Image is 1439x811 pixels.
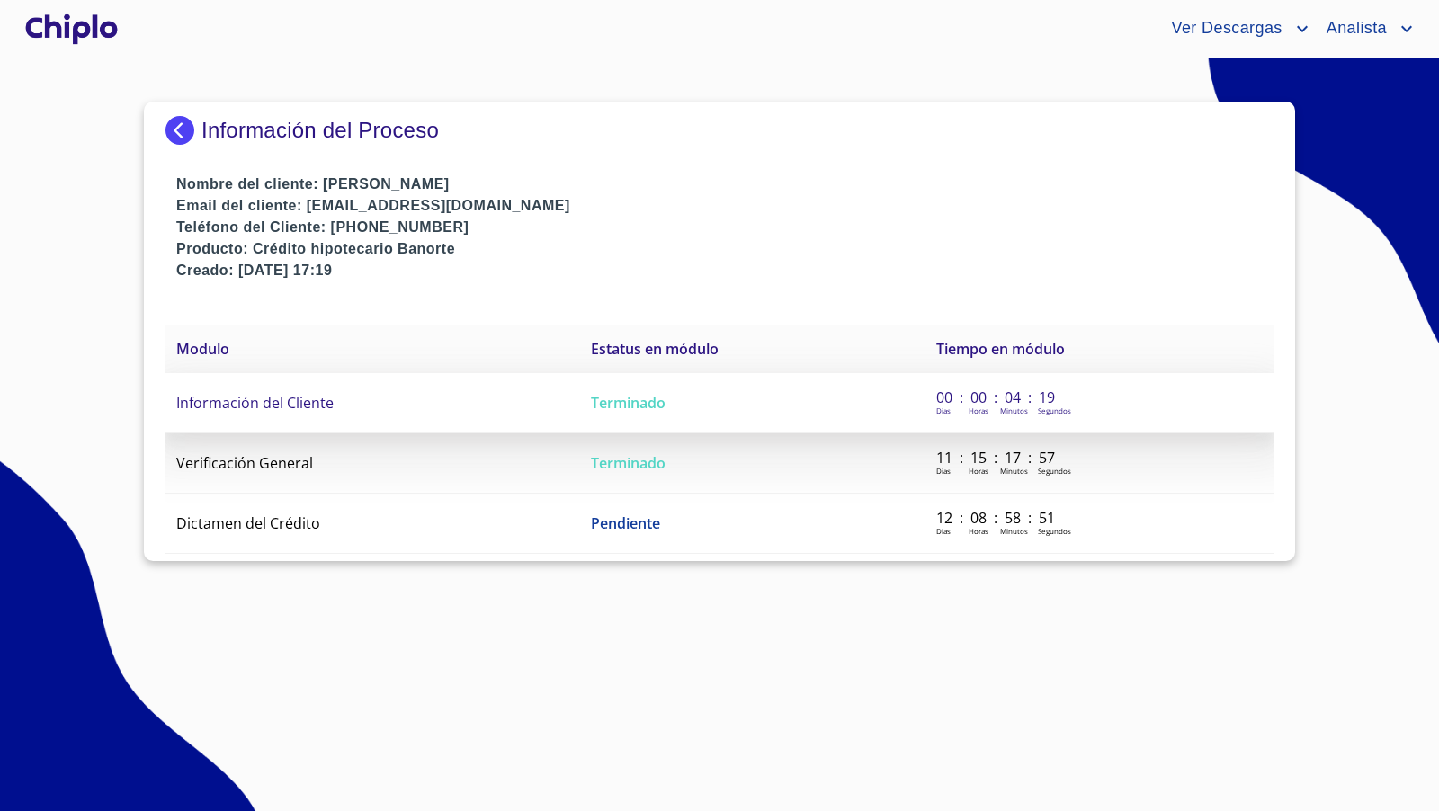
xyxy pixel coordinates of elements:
span: Tiempo en módulo [936,339,1065,359]
p: Nombre del cliente: [PERSON_NAME] [176,174,1274,195]
span: Verificación General [176,453,313,473]
p: Dias [936,526,951,536]
span: Estatus en módulo [591,339,719,359]
span: Ver Descargas [1157,14,1291,43]
p: Email del cliente: [EMAIL_ADDRESS][DOMAIN_NAME] [176,195,1274,217]
p: Segundos [1038,405,1071,415]
p: 00 : 00 : 04 : 19 [936,388,1058,407]
div: Información del Proceso [165,116,1274,145]
span: Analista [1313,14,1396,43]
span: Dictamen del Crédito [176,513,320,533]
p: Minutos [1000,466,1028,476]
p: Segundos [1038,466,1071,476]
p: Dias [936,405,951,415]
span: Terminado [591,453,666,473]
button: account of current user [1157,14,1312,43]
img: Docupass spot blue [165,116,201,145]
p: 12 : 08 : 58 : 51 [936,508,1058,528]
p: Dias [936,466,951,476]
p: Teléfono del Cliente: [PHONE_NUMBER] [176,217,1274,238]
p: Minutos [1000,526,1028,536]
span: Modulo [176,339,229,359]
span: Pendiente [591,513,660,533]
p: Horas [969,526,988,536]
p: Creado: [DATE] 17:19 [176,260,1274,281]
p: Horas [969,466,988,476]
p: 11 : 15 : 17 : 57 [936,448,1058,468]
span: Terminado [591,393,666,413]
p: Segundos [1038,526,1071,536]
p: Información del Proceso [201,118,439,143]
p: Minutos [1000,405,1028,415]
span: Información del Cliente [176,393,334,413]
p: Producto: Crédito hipotecario Banorte [176,238,1274,260]
button: account of current user [1313,14,1417,43]
p: Horas [969,405,988,415]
